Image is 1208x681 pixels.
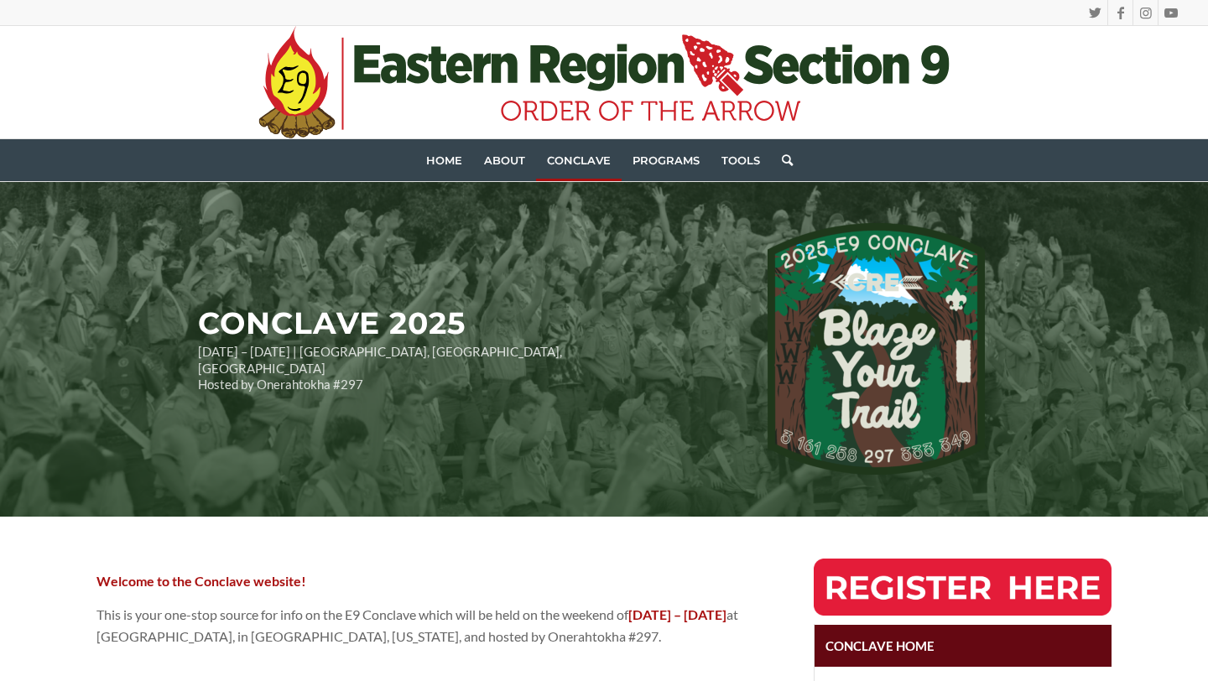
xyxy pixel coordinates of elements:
[628,606,726,622] strong: [DATE] – [DATE]
[771,139,793,181] a: Search
[814,559,1112,616] img: RegisterHereButton
[96,573,306,589] strong: Welcome to the Conclave website!
[198,307,681,340] h2: CONCLAVE 2025
[711,139,771,181] a: Tools
[96,604,752,648] p: This is your one-stop source for info on the E9 Conclave which will be held on the weekend of at ...
[547,153,611,167] span: Conclave
[536,139,622,181] a: Conclave
[473,139,536,181] a: About
[622,139,711,181] a: Programs
[484,153,525,167] span: About
[633,153,700,167] span: Programs
[415,139,473,181] a: Home
[198,344,681,393] p: [DATE] – [DATE] | [GEOGRAPHIC_DATA], [GEOGRAPHIC_DATA], [GEOGRAPHIC_DATA] Hosted by Onerahtokha #297
[815,625,1112,667] a: Conclave Home
[721,153,760,167] span: Tools
[426,153,462,167] span: Home
[768,223,985,475] img: 2025 Conclave Logo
